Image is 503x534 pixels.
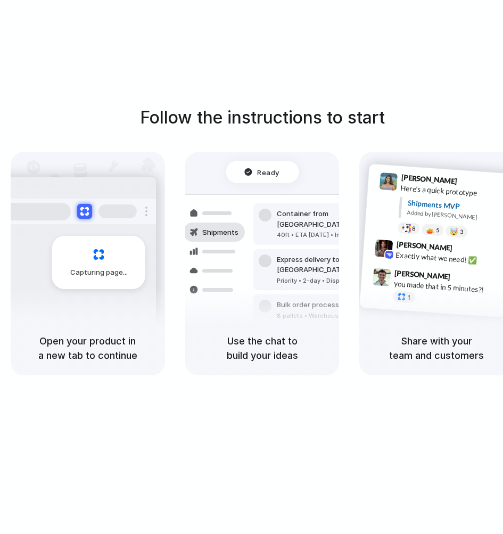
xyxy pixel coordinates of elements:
[395,250,502,268] div: Exactly what we need! ✅
[277,300,376,310] div: Bulk order processing
[202,227,238,238] span: Shipments
[453,273,475,285] span: 9:47 AM
[277,254,392,275] div: Express delivery to [GEOGRAPHIC_DATA]
[70,267,129,278] span: Capturing page
[456,244,477,257] span: 9:42 AM
[394,267,451,283] span: [PERSON_NAME]
[277,276,392,285] div: Priority • 2-day • Dispatched
[277,209,392,229] div: Container from [GEOGRAPHIC_DATA]
[401,171,457,187] span: [PERSON_NAME]
[23,334,152,363] h5: Open your product in a new tab to continue
[397,239,453,254] span: [PERSON_NAME]
[407,294,411,300] span: 1
[372,334,501,363] h5: Share with your team and customers
[450,228,459,236] div: 🤯
[198,334,327,363] h5: Use the chat to build your ideas
[460,177,482,190] span: 9:41 AM
[277,311,376,321] div: 8 pallets • Warehouse B • Packed
[412,226,416,232] span: 8
[436,227,440,233] span: 5
[393,278,500,297] div: you made that in 5 minutes?!
[140,105,385,130] h1: Follow the instructions to start
[277,231,392,240] div: 40ft • ETA [DATE] • In transit
[257,167,279,177] span: Ready
[460,229,464,235] span: 3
